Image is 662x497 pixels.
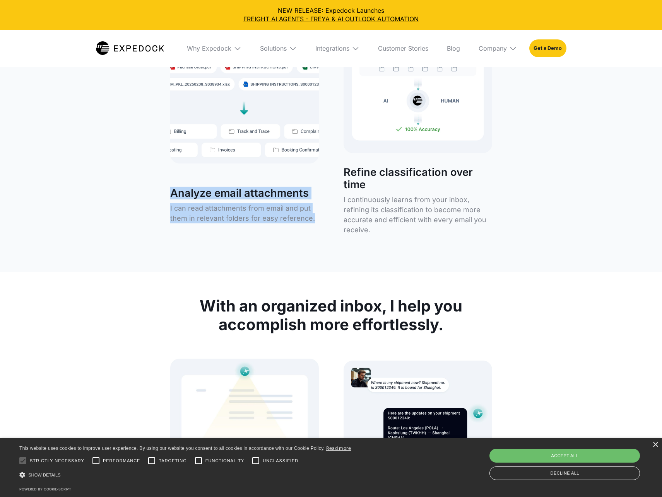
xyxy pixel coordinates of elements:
span: Performance [103,458,140,464]
div: Integrations [309,30,366,67]
div: Solutions [254,30,303,67]
a: Powered by cookie-script [19,487,71,491]
div: Integrations [315,44,349,52]
p: I can read attachments from email and put them in relevant folders for easy reference. [170,203,319,223]
div: NEW RELEASE: Expedock Launches [6,6,656,24]
h2: Analyze email attachments [170,187,319,199]
a: Blog [441,30,466,67]
span: Show details [28,473,61,477]
a: FREIGHT AI AGENTS - FREYA & AI OUTLOOK AUTOMATION [6,15,656,23]
div: Company [479,44,507,52]
h1: With an organized inbox, I help you accomplish more effortlessly. [158,297,505,334]
div: Why Expedock [187,44,231,52]
a: Customer Stories [372,30,434,67]
a: Read more [326,445,351,451]
span: Functionality [205,458,244,464]
span: Targeting [159,458,186,464]
a: Get a Demo [529,39,566,57]
div: Decline all [489,466,640,480]
div: Company [472,30,523,67]
iframe: Chat Widget [529,414,662,497]
div: Accept all [489,449,640,463]
span: Strictly necessary [30,458,84,464]
h2: Refine classification over time [344,166,492,191]
div: Show details [19,470,351,480]
p: I continuously learns from your inbox, refining its classification to become more accurate and ef... [344,195,492,235]
div: Why Expedock [181,30,248,67]
span: Unclassified [263,458,298,464]
div: Solutions [260,44,287,52]
span: This website uses cookies to improve user experience. By using our website you consent to all coo... [19,446,325,451]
